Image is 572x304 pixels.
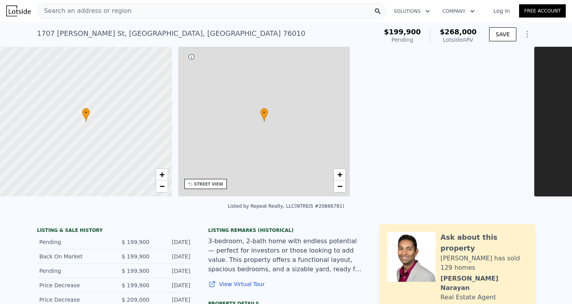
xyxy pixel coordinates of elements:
a: Zoom in [334,169,346,180]
a: Zoom in [156,169,168,180]
span: $268,000 [440,28,477,36]
span: + [337,170,342,179]
a: View Virtual Tour [208,280,364,288]
a: Log In [484,7,519,15]
div: LISTING & SALE HISTORY [37,227,193,235]
button: Solutions [388,4,436,18]
div: [DATE] [156,296,190,304]
div: Pending [384,36,421,44]
div: Listing Remarks (Historical) [208,227,364,233]
div: 1707 [PERSON_NAME] St , [GEOGRAPHIC_DATA] , [GEOGRAPHIC_DATA] 76010 [37,28,305,39]
div: Pending [39,267,109,275]
span: • [260,109,268,116]
div: Listed by Repeat Realty, LLC (NTREIS #20866781) [228,203,344,209]
a: Zoom out [334,180,346,192]
div: [DATE] [156,281,190,289]
div: [DATE] [156,238,190,246]
div: [DATE] [156,253,190,260]
button: Company [436,4,481,18]
span: $ 199,900 [122,239,149,245]
div: Price Decrease [39,281,109,289]
img: Lotside [6,5,31,16]
span: $ 199,900 [122,253,149,260]
span: + [159,170,164,179]
div: Real Estate Agent [440,293,496,302]
div: [PERSON_NAME] Narayan [440,274,527,293]
div: Price Decrease [39,296,109,304]
div: • [82,108,90,122]
div: Ask about this property [440,232,527,254]
div: Back On Market [39,253,109,260]
div: [PERSON_NAME] has sold 129 homes [440,254,527,272]
div: Pending [39,238,109,246]
span: $199,900 [384,28,421,36]
span: Search an address or region [38,6,132,16]
button: Show Options [519,27,535,42]
a: Free Account [519,4,566,18]
span: $ 199,900 [122,268,149,274]
div: STREET VIEW [194,181,223,187]
a: Zoom out [156,180,168,192]
div: 3-bedroom, 2-bath home with endless potential — perfect for investors or those looking to add val... [208,237,364,274]
span: • [82,109,90,116]
button: SAVE [489,27,516,41]
span: − [337,181,342,191]
div: • [260,108,268,122]
div: [DATE] [156,267,190,275]
div: Lotside ARV [440,36,477,44]
span: − [159,181,164,191]
span: $ 199,900 [122,282,149,288]
span: $ 209,000 [122,297,149,303]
